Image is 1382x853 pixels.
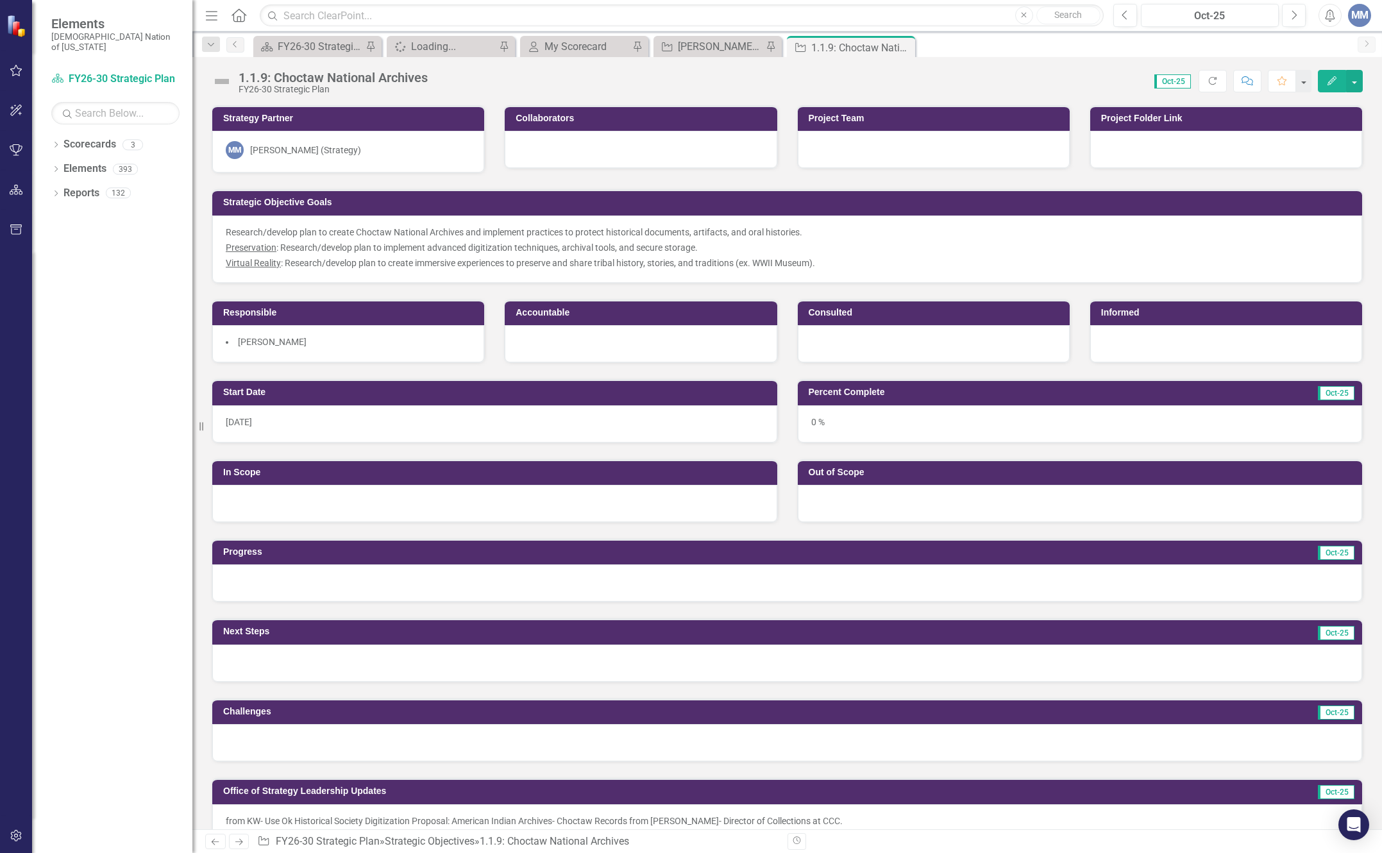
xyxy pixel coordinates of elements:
[63,137,116,152] a: Scorecards
[63,186,99,201] a: Reports
[516,114,770,123] h3: Collaborators
[544,38,629,55] div: My Scorecard
[1318,386,1354,400] span: Oct-25
[1338,809,1369,840] div: Open Intercom Messenger
[1318,546,1354,560] span: Oct-25
[51,102,180,124] input: Search Below...
[226,141,244,159] div: MM
[1145,8,1275,24] div: Oct-25
[223,786,1143,796] h3: Office of Strategy Leadership Updates
[480,835,629,847] div: 1.1.9: Choctaw National Archives
[516,308,770,317] h3: Accountable
[238,337,307,347] span: [PERSON_NAME]
[223,627,847,636] h3: Next Steps
[811,40,912,56] div: 1.1.9: Choctaw National Archives
[239,85,428,94] div: FY26-30 Strategic Plan
[51,72,180,87] a: FY26-30 Strategic Plan
[239,71,428,85] div: 1.1.9: Choctaw National Archives
[226,242,276,253] u: Preservation
[226,815,1349,830] p: from KW- Use Ok Historical Society Digitization Proposal: American Indian Archives- Choctaw Recor...
[63,162,106,176] a: Elements
[1036,6,1100,24] button: Search
[809,468,1356,477] h3: Out of Scope
[223,387,771,397] h3: Start Date
[809,308,1063,317] h3: Consulted
[809,114,1063,123] h3: Project Team
[278,38,362,55] div: FY26-30 Strategic Plan
[798,405,1363,443] div: 0 %
[1141,4,1279,27] button: Oct-25
[250,144,361,156] div: [PERSON_NAME] (Strategy)
[223,547,798,557] h3: Progress
[226,241,1349,254] div: : Research/develop plan to implement advanced digitization techniques, archival tools, and secure...
[260,4,1103,27] input: Search ClearPoint...
[226,254,1349,269] p: : Research/develop plan to create immersive experiences to preserve and share tribal history, sto...
[51,31,180,53] small: [DEMOGRAPHIC_DATA] Nation of [US_STATE]
[1318,626,1354,640] span: Oct-25
[223,468,771,477] h3: In Scope
[6,15,29,37] img: ClearPoint Strategy
[257,38,362,55] a: FY26-30 Strategic Plan
[1101,308,1356,317] h3: Informed
[385,835,475,847] a: Strategic Objectives
[1318,785,1354,799] span: Oct-25
[276,835,380,847] a: FY26-30 Strategic Plan
[106,188,131,199] div: 132
[523,38,629,55] a: My Scorecard
[390,38,496,55] a: Loading...
[226,258,281,268] u: Virtual Reality
[1101,114,1356,123] h3: Project Folder Link
[122,139,143,150] div: 3
[223,198,1356,207] h3: Strategic Objective Goals
[51,16,180,31] span: Elements
[223,114,478,123] h3: Strategy Partner
[1318,705,1354,720] span: Oct-25
[223,308,478,317] h3: Responsible
[657,38,763,55] a: [PERSON_NAME] SO's
[226,417,252,427] span: [DATE]
[411,38,496,55] div: Loading...
[1348,4,1371,27] button: MM
[1154,74,1191,89] span: Oct-25
[113,164,138,174] div: 393
[257,834,777,849] div: » »
[226,226,1349,241] p: Research/develop plan to create Choctaw National Archives and implement practices to protect hist...
[678,38,763,55] div: [PERSON_NAME] SO's
[809,387,1175,397] h3: Percent Complete
[223,707,856,716] h3: Challenges
[1054,10,1082,20] span: Search
[212,71,232,92] img: Not Defined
